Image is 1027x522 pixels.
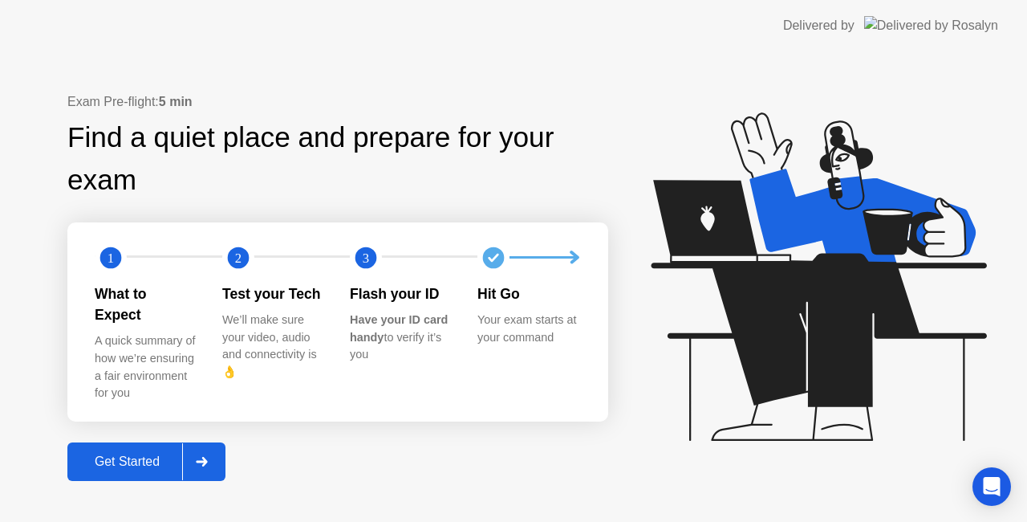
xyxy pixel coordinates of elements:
div: Open Intercom Messenger [972,467,1011,506]
div: Delivered by [783,16,854,35]
div: Test your Tech [222,283,324,304]
button: Get Started [67,442,225,481]
text: 1 [108,250,114,265]
b: Have your ID card handy [350,313,448,344]
div: Hit Go [477,283,579,304]
div: We’ll make sure your video, audio and connectivity is 👌 [222,312,324,381]
div: Exam Pre-flight: [67,92,608,112]
div: Flash your ID [350,283,452,304]
div: What to Expect [95,283,197,326]
text: 3 [363,250,369,265]
text: 2 [235,250,242,265]
div: Get Started [72,455,182,469]
b: 5 min [159,95,193,108]
div: Your exam starts at your command [477,312,579,346]
div: to verify it’s you [350,312,452,364]
div: A quick summary of how we’re ensuring a fair environment for you [95,332,197,402]
img: Delivered by Rosalyn [864,16,998,35]
div: Find a quiet place and prepare for your exam [67,116,608,202]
